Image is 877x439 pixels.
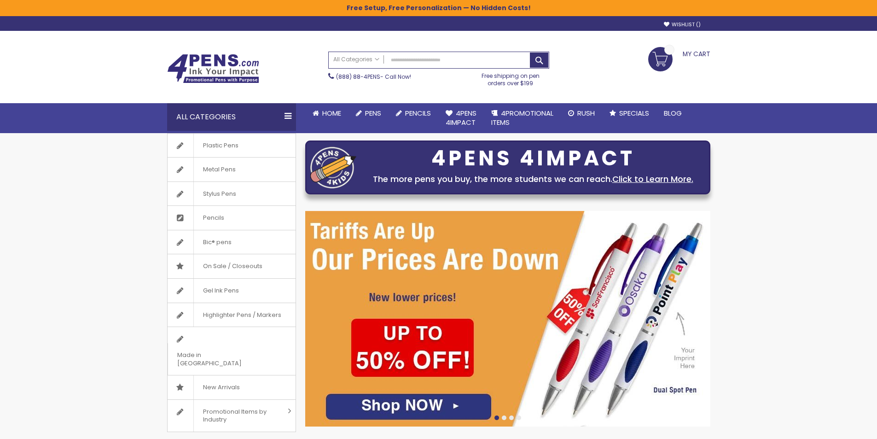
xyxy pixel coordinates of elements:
a: Home [305,103,348,123]
img: /cheap-promotional-products.html [305,211,710,427]
div: The more pens you buy, the more students we can reach. [361,173,705,186]
a: Made in [GEOGRAPHIC_DATA] [168,327,296,375]
a: (888) 88-4PENS [336,73,380,81]
span: Rush [577,108,595,118]
span: Bic® pens [193,230,241,254]
a: 4PROMOTIONALITEMS [484,103,561,133]
div: All Categories [167,103,296,131]
span: On Sale / Closeouts [193,254,272,278]
img: four_pen_logo.png [310,146,356,188]
a: Pencils [168,206,296,230]
a: Click to Learn More. [612,173,693,185]
a: Plastic Pens [168,134,296,158]
span: Pens [365,108,381,118]
span: Highlighter Pens / Markers [193,303,290,327]
span: Gel Ink Pens [193,279,248,303]
a: 4Pens4impact [438,103,484,133]
a: Highlighter Pens / Markers [168,303,296,327]
a: Pens [348,103,389,123]
a: Specials [602,103,656,123]
span: Pencils [193,206,233,230]
span: All Categories [333,56,379,63]
span: Metal Pens [193,158,245,181]
span: Pencils [405,108,431,118]
div: 4PENS 4IMPACT [361,149,705,168]
div: Free shipping on pen orders over $199 [472,69,549,87]
a: Metal Pens [168,158,296,181]
a: Gel Ink Pens [168,279,296,303]
span: - Call Now! [336,73,411,81]
span: Promotional Items by Industry [193,400,285,432]
a: Promotional Items by Industry [168,400,296,432]
a: New Arrivals [168,375,296,399]
a: On Sale / Closeouts [168,254,296,278]
a: Pencils [389,103,438,123]
img: 4Pens Custom Pens and Promotional Products [167,54,259,83]
span: 4Pens 4impact [446,108,476,127]
span: Made in [GEOGRAPHIC_DATA] [168,343,273,375]
span: Blog [664,108,682,118]
span: Specials [619,108,649,118]
a: All Categories [329,52,384,67]
span: Stylus Pens [193,182,245,206]
span: New Arrivals [193,375,249,399]
a: Stylus Pens [168,182,296,206]
a: Rush [561,103,602,123]
span: Plastic Pens [193,134,248,158]
span: Home [322,108,341,118]
a: Wishlist [664,21,701,28]
a: Blog [656,103,689,123]
a: Bic® pens [168,230,296,254]
span: 4PROMOTIONAL ITEMS [491,108,553,127]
